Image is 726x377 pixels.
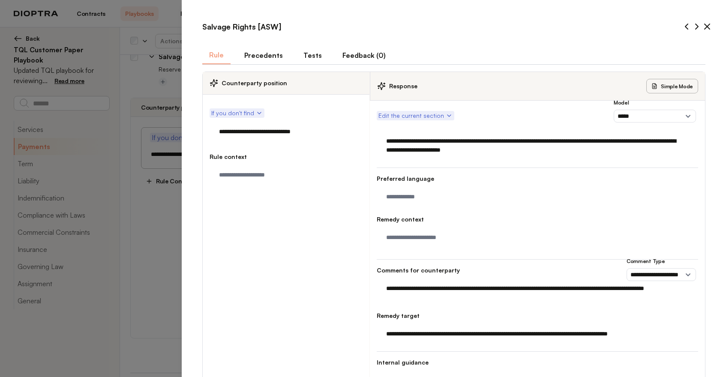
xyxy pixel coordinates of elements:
[237,46,290,64] button: Precedents
[614,110,696,123] select: Model
[336,46,393,64] button: Feedback (0)
[203,72,370,95] div: Counterparty position
[377,266,698,275] h4: Comments for counterparty
[210,153,363,161] h4: Rule context
[614,99,696,106] h3: Model
[377,358,698,367] h4: Internal guidance
[202,46,231,64] button: Rule
[210,108,264,118] button: If you don't find
[627,268,696,281] select: Comment Type
[211,109,263,117] span: If you don't find
[646,79,698,93] button: Simple Mode
[377,215,698,224] h4: Remedy context
[377,111,454,120] button: Edit the current section
[377,174,698,183] h4: Preferred language
[377,311,698,320] h4: Remedy target
[195,14,288,39] h3: Salvage Rights [ASW]
[297,46,329,64] button: Tests
[627,258,696,265] h3: Comment Type
[378,111,453,120] span: Edit the current section
[377,82,417,90] div: Response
